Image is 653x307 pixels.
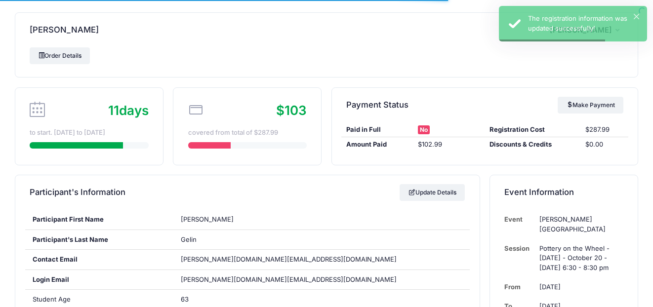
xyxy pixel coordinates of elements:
[181,275,397,285] span: [PERSON_NAME][DOMAIN_NAME][EMAIL_ADDRESS][DOMAIN_NAME]
[30,179,125,207] h4: Participant's Information
[485,125,580,135] div: Registration Cost
[400,184,465,201] a: Update Details
[580,140,628,150] div: $0.00
[580,125,628,135] div: $287.99
[181,295,189,303] span: 63
[341,125,413,135] div: Paid in Full
[504,179,574,207] h4: Event Information
[346,91,408,119] h4: Payment Status
[108,101,149,120] div: days
[181,255,397,263] span: [PERSON_NAME][DOMAIN_NAME][EMAIL_ADDRESS][DOMAIN_NAME]
[504,210,534,239] td: Event
[534,277,623,297] td: [DATE]
[25,230,173,250] div: Participant's Last Name
[504,277,534,297] td: From
[181,215,234,223] span: [PERSON_NAME]
[534,210,623,239] td: [PERSON_NAME][GEOGRAPHIC_DATA]
[181,235,197,243] span: Gelin
[30,47,90,64] a: Order Details
[25,250,173,269] div: Contact Email
[341,140,413,150] div: Amount Paid
[418,125,430,134] span: No
[485,140,580,150] div: Discounts & Credits
[413,140,485,150] div: $102.99
[534,239,623,277] td: Pottery on the Wheel - [DATE] - October 20 - [DATE] 6:30 - 8:30 pm
[25,270,173,290] div: Login Email
[25,210,173,230] div: Participant First Name
[528,14,639,33] div: The registration information was updated successfully!
[634,14,639,19] button: ×
[30,16,99,44] h4: [PERSON_NAME]
[30,128,148,138] div: to start. [DATE] to [DATE]
[276,103,307,118] span: $103
[108,103,119,118] span: 11
[504,239,534,277] td: Session
[558,97,623,114] a: Make Payment
[188,128,307,138] div: covered from total of $287.99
